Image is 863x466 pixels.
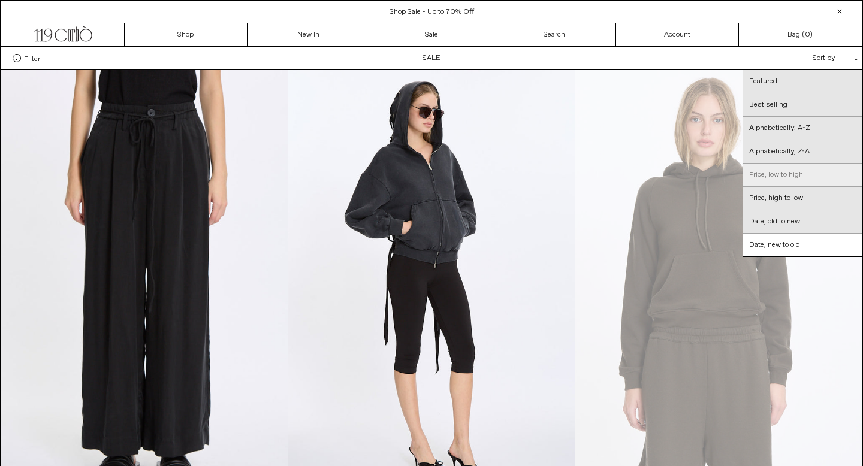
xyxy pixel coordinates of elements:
a: Search [493,23,616,46]
div: Sort by [743,47,850,69]
a: Bag () [739,23,862,46]
a: Date, old to new [743,210,862,234]
a: Alphabetically, A-Z [743,117,862,140]
span: 0 [805,30,810,40]
a: Shop Sale - Up to 70% Off [390,7,474,17]
a: Date, new to old [743,234,862,256]
span: ) [805,29,813,40]
a: Shop [125,23,248,46]
a: Featured [743,70,862,93]
a: Account [616,23,739,46]
a: Alphabetically, Z-A [743,140,862,164]
span: Filter [24,54,40,62]
a: Best selling [743,93,862,117]
a: Sale [370,23,493,46]
a: Price, high to low [743,187,862,210]
a: Price, low to high [743,164,862,187]
a: New In [248,23,370,46]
